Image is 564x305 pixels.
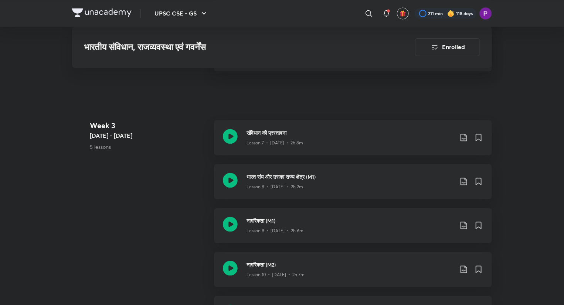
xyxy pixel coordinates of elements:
p: 5 lessons [90,143,208,151]
h4: Week 3 [90,120,208,131]
h3: नागरिकता (M1) [247,217,453,225]
p: Lesson 7 • [DATE] • 2h 8m [247,140,303,146]
img: Company Logo [72,8,132,17]
h3: भारतीय संविधान, राजव्यवस्था एवं गवर्नेंस [84,42,373,53]
h3: संविधान की प्रस्तावना [247,129,453,137]
p: Lesson 10 • [DATE] • 2h 7m [247,271,305,278]
img: avatar [400,10,406,17]
h3: नागरिकता (M2) [247,261,453,268]
img: Preeti Pandey [479,7,492,20]
button: avatar [397,7,409,19]
img: streak [447,10,455,17]
p: Lesson 9 • [DATE] • 2h 6m [247,227,303,234]
h5: [DATE] - [DATE] [90,131,208,140]
a: नागरिकता (M2)Lesson 10 • [DATE] • 2h 7m [214,252,492,296]
p: Lesson 8 • [DATE] • 2h 2m [247,184,303,190]
h3: भारत संघ और उसका राज्य क्षेत्र (M1) [247,173,453,181]
button: Enrolled [415,38,480,56]
a: नागरिकता (M1)Lesson 9 • [DATE] • 2h 6m [214,208,492,252]
a: संविधान की प्रस्तावनाLesson 7 • [DATE] • 2h 8m [214,120,492,164]
button: UPSC CSE - GS [150,6,213,21]
a: भारत संघ और उसका राज्य क्षेत्र (M1)Lesson 8 • [DATE] • 2h 2m [214,164,492,208]
a: Company Logo [72,8,132,19]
